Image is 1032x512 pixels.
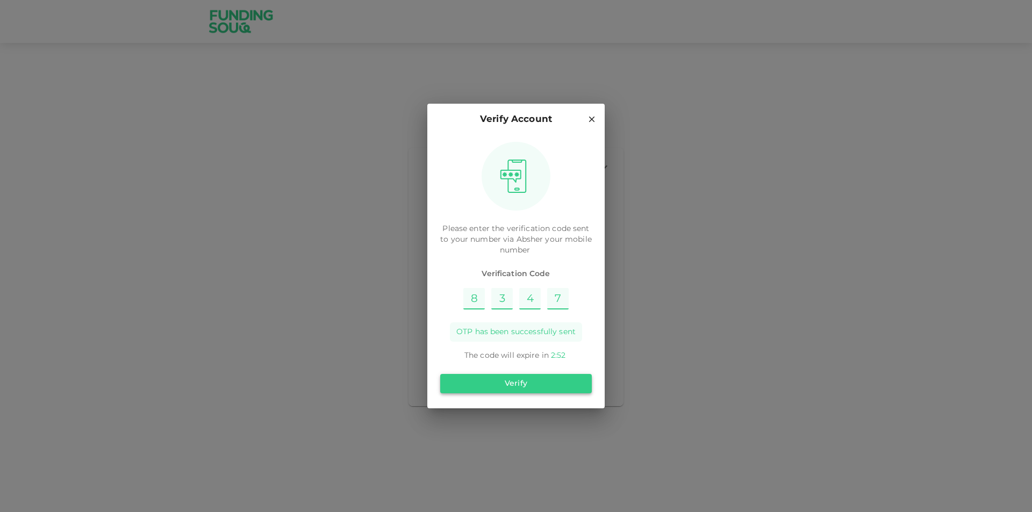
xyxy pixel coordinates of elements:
[463,288,485,309] input: Please enter OTP character 1
[496,159,531,193] img: otpImage
[491,288,513,309] input: Please enter OTP character 2
[440,269,592,279] span: Verification Code
[519,288,541,309] input: Please enter OTP character 3
[547,288,569,309] input: Please enter OTP character 4
[500,236,592,254] span: your mobile number
[456,327,576,337] span: OTP has been successfully sent
[440,223,592,256] p: Please enter the verification code sent to your number via Absher
[480,112,552,127] p: Verify Account
[551,352,565,359] span: 2 : 52
[440,374,592,393] button: Verify
[464,352,549,359] span: The code will expire in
